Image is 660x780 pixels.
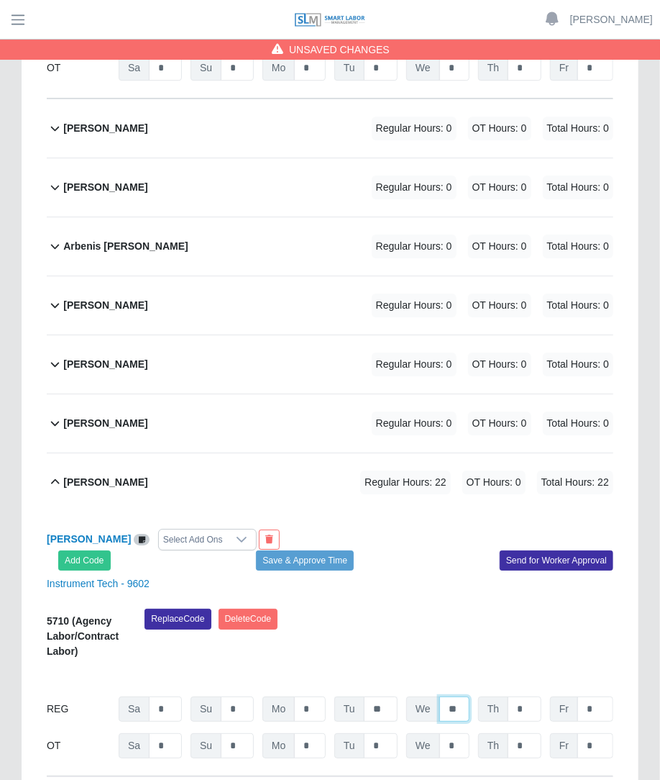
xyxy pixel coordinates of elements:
span: Su [191,733,221,758]
span: Total Hours: 0 [543,294,613,317]
span: OT Hours: 0 [468,353,531,376]
div: OT [47,55,110,81]
span: Regular Hours: 0 [372,117,457,140]
span: Regular Hours: 0 [372,176,457,199]
button: [PERSON_NAME] Regular Hours: 0 OT Hours: 0 Total Hours: 0 [47,335,613,394]
span: We [406,55,440,81]
button: ReplaceCode [145,609,211,629]
a: Instrument Tech - 9602 [47,578,150,589]
span: Regular Hours: 0 [372,294,457,317]
a: [PERSON_NAME] [570,12,653,27]
span: Total Hours: 0 [543,353,613,376]
span: We [406,733,440,758]
span: Tu [334,733,365,758]
span: Sa [119,733,150,758]
span: Tu [334,697,365,722]
span: Regular Hours: 0 [372,412,457,435]
span: Th [478,697,508,722]
b: [PERSON_NAME] [63,475,147,490]
button: [PERSON_NAME] Regular Hours: 0 OT Hours: 0 Total Hours: 0 [47,276,613,335]
button: Send for Worker Approval [500,550,613,571]
button: DeleteCode [219,609,278,629]
div: REG [47,697,110,722]
div: OT [47,733,110,758]
span: Regular Hours: 22 [360,471,451,494]
b: 5710 (Agency Labor/Contract Labor) [47,615,119,657]
b: [PERSON_NAME] [63,180,147,195]
b: Arbenis [PERSON_NAME] [63,239,188,254]
span: OT Hours: 0 [468,176,531,199]
span: We [406,697,440,722]
span: Su [191,55,221,81]
button: [PERSON_NAME] Regular Hours: 0 OT Hours: 0 Total Hours: 0 [47,99,613,158]
span: Fr [550,55,578,81]
span: Total Hours: 0 [543,176,613,199]
button: [PERSON_NAME] Regular Hours: 22 OT Hours: 0 Total Hours: 22 [47,453,613,512]
b: [PERSON_NAME] [63,416,147,431]
button: [PERSON_NAME] Regular Hours: 0 OT Hours: 0 Total Hours: 0 [47,394,613,453]
a: [PERSON_NAME] [47,533,131,545]
span: OT Hours: 0 [468,412,531,435]
span: OT Hours: 0 [468,235,531,258]
span: Unsaved Changes [289,42,390,57]
span: Mo [262,55,295,81]
button: [PERSON_NAME] Regular Hours: 0 OT Hours: 0 Total Hours: 0 [47,158,613,217]
span: OT Hours: 0 [468,117,531,140]
span: Th [478,55,508,81]
span: Sa [119,697,150,722]
span: Regular Hours: 0 [372,235,457,258]
span: Regular Hours: 0 [372,353,457,376]
div: Select Add Ons [159,530,227,550]
span: OT Hours: 0 [468,294,531,317]
span: Total Hours: 0 [543,412,613,435]
button: End Worker & Remove from the Timesheet [259,530,280,550]
span: Fr [550,733,578,758]
span: Th [478,733,508,758]
span: Total Hours: 0 [543,235,613,258]
span: Fr [550,697,578,722]
span: Su [191,697,221,722]
a: View/Edit Notes [134,533,150,545]
button: Arbenis [PERSON_NAME] Regular Hours: 0 OT Hours: 0 Total Hours: 0 [47,217,613,276]
span: Sa [119,55,150,81]
span: OT Hours: 0 [462,471,526,494]
span: Mo [262,733,295,758]
span: Mo [262,697,295,722]
span: Tu [334,55,365,81]
button: Add Code [58,550,111,571]
b: [PERSON_NAME] [63,357,147,372]
b: [PERSON_NAME] [63,298,147,313]
span: Total Hours: 22 [537,471,613,494]
b: [PERSON_NAME] [63,121,147,136]
img: SLM Logo [294,12,366,28]
span: Total Hours: 0 [543,117,613,140]
button: Save & Approve Time [256,550,354,571]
